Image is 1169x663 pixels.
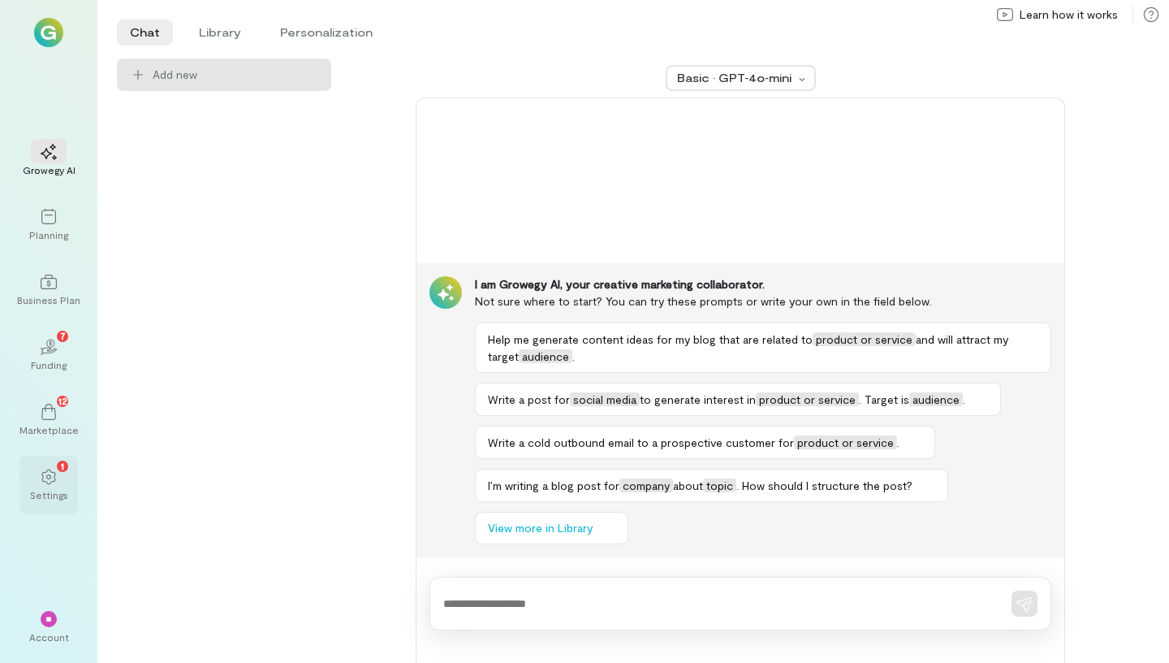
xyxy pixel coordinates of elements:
[475,276,1051,292] div: I am Growegy AI, your creative marketing collaborator.
[29,228,68,241] div: Planning
[963,392,965,406] span: .
[475,292,1051,310] div: Not sure where to start? You can try these prompts or write your own in the field below.
[488,520,593,536] span: View more in Library
[859,392,909,406] span: . Target is
[23,163,75,176] div: Growegy AI
[58,393,67,408] span: 12
[794,435,897,449] span: product or service
[29,630,69,643] div: Account
[813,332,916,346] span: product or service
[475,512,628,544] button: View more in Library
[31,358,67,371] div: Funding
[756,392,859,406] span: product or service
[475,323,1051,373] button: Help me generate content ideas for my blog that are related toproduct or serviceand will attract ...
[30,488,68,501] div: Settings
[488,332,813,346] span: Help me generate content ideas for my blog that are related to
[519,349,572,363] span: audience
[475,383,1001,416] button: Write a post forsocial mediato generate interest inproduct or service. Target isaudience.
[19,423,79,436] div: Marketplace
[640,392,756,406] span: to generate interest in
[153,67,197,83] span: Add new
[572,349,575,363] span: .
[703,479,736,492] span: topic
[267,19,386,45] li: Personalization
[909,392,963,406] span: audience
[19,261,78,319] a: Business Plan
[19,456,78,514] a: Settings
[19,196,78,254] a: Planning
[61,458,64,473] span: 1
[736,479,912,492] span: . How should I structure the post?
[19,131,78,189] a: Growegy AI
[570,392,640,406] span: social media
[897,435,899,449] span: .
[673,479,703,492] span: about
[488,435,794,449] span: Write a cold outbound email to a prospective customer for
[475,469,948,502] button: I’m writing a blog post forcompanyabouttopic. How should I structure the post?
[117,19,173,45] li: Chat
[186,19,254,45] li: Library
[475,426,935,459] button: Write a cold outbound email to a prospective customer forproduct or service.
[1020,6,1118,23] span: Learn how it works
[19,391,78,449] a: Marketplace
[619,479,673,492] span: company
[488,392,570,406] span: Write a post for
[17,293,80,306] div: Business Plan
[677,70,794,86] div: Basic · GPT‑4o‑mini
[60,328,66,343] span: 7
[19,326,78,384] a: Funding
[488,479,619,492] span: I’m writing a blog post for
